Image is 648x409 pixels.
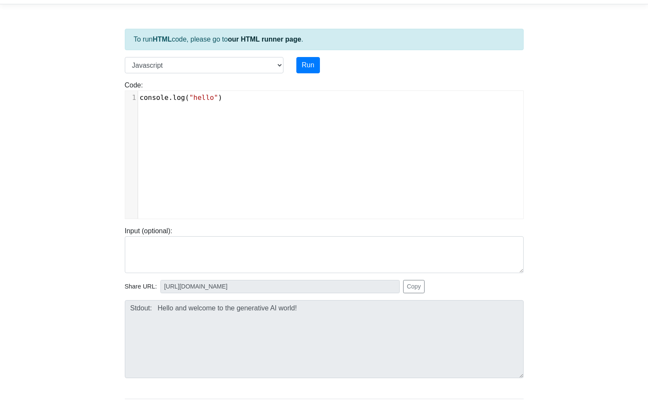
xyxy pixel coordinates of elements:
div: Code: [118,80,530,219]
input: No share available yet [160,280,400,293]
button: Run [296,57,320,73]
span: "hello" [189,93,218,102]
a: our HTML runner page [228,36,301,43]
span: . ( ) [140,93,223,102]
strong: HTML [153,36,172,43]
div: 1 [125,93,138,103]
span: Share URL: [125,282,157,292]
span: log [173,93,185,102]
button: Copy [403,280,425,293]
div: Input (optional): [118,226,530,273]
div: To run code, please go to . [125,29,524,50]
span: console [140,93,169,102]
